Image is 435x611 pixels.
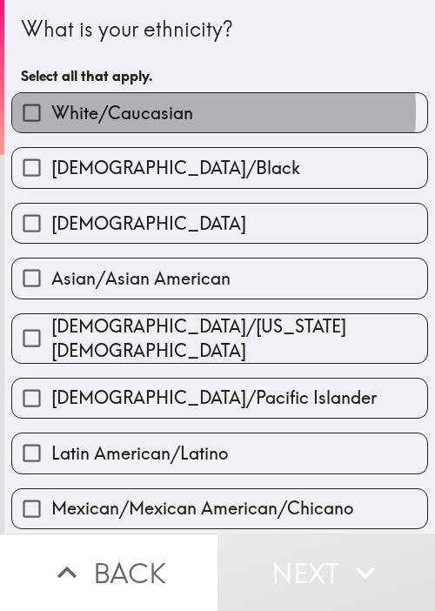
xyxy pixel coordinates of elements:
span: Mexican/Mexican American/Chicano [51,496,353,520]
span: White/Caucasian [51,101,193,125]
button: [DEMOGRAPHIC_DATA]/Black [12,148,427,187]
button: Mexican/Mexican American/Chicano [12,489,427,528]
span: [DEMOGRAPHIC_DATA]/Pacific Islander [51,386,377,410]
button: Latin American/Latino [12,433,427,473]
button: [DEMOGRAPHIC_DATA]/Pacific Islander [12,379,427,418]
span: [DEMOGRAPHIC_DATA] [51,211,246,236]
div: What is your ethnicity? [21,15,418,44]
button: [DEMOGRAPHIC_DATA] [12,204,427,243]
button: White/Caucasian [12,93,427,132]
span: [DEMOGRAPHIC_DATA]/[US_STATE][DEMOGRAPHIC_DATA] [51,314,427,363]
span: Latin American/Latino [51,441,228,466]
h6: Select all that apply. [21,66,418,85]
button: Next [217,534,435,611]
button: Asian/Asian American [12,258,427,298]
span: [DEMOGRAPHIC_DATA]/Black [51,156,300,180]
span: Asian/Asian American [51,266,231,291]
button: [DEMOGRAPHIC_DATA]/[US_STATE][DEMOGRAPHIC_DATA] [12,314,427,363]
